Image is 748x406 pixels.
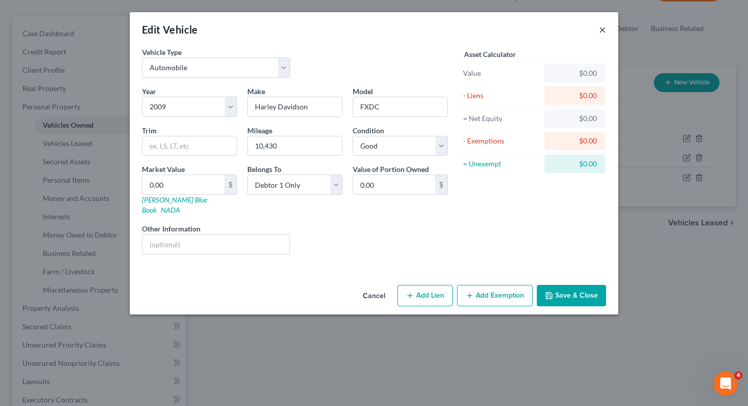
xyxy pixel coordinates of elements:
[355,286,393,306] button: Cancel
[247,165,281,173] span: Belongs To
[553,113,597,124] div: $0.00
[142,125,157,136] label: Trim
[353,86,373,97] label: Model
[142,47,182,57] label: Vehicle Type
[397,285,453,306] button: Add Lien
[142,136,237,156] input: ex. LS, LT, etc
[142,86,156,97] label: Year
[537,285,606,306] button: Save & Close
[463,159,540,169] div: = Unexempt
[553,159,597,169] div: $0.00
[224,175,237,194] div: $
[713,371,738,396] iframe: Intercom live chat
[734,371,742,380] span: 4
[142,195,207,214] a: [PERSON_NAME] Blue Book
[142,175,224,194] input: 0.00
[457,285,533,306] button: Add Exemption
[142,235,290,254] input: (optional)
[353,97,447,117] input: ex. Altima
[553,136,597,146] div: $0.00
[463,136,540,146] div: - Exemptions
[248,97,342,117] input: ex. Nissan
[463,113,540,124] div: = Net Equity
[161,206,180,214] a: NADA
[247,125,272,136] label: Mileage
[464,49,516,60] label: Asset Calculator
[248,136,342,156] input: --
[142,223,200,234] label: Other Information
[353,175,435,194] input: 0.00
[435,175,447,194] div: $
[353,125,384,136] label: Condition
[142,164,185,175] label: Market Value
[553,91,597,101] div: $0.00
[247,87,265,96] span: Make
[142,22,198,37] div: Edit Vehicle
[553,68,597,78] div: $0.00
[599,23,606,36] button: ×
[463,68,540,78] div: Value
[463,91,540,101] div: - Liens
[353,164,429,175] label: Value of Portion Owned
